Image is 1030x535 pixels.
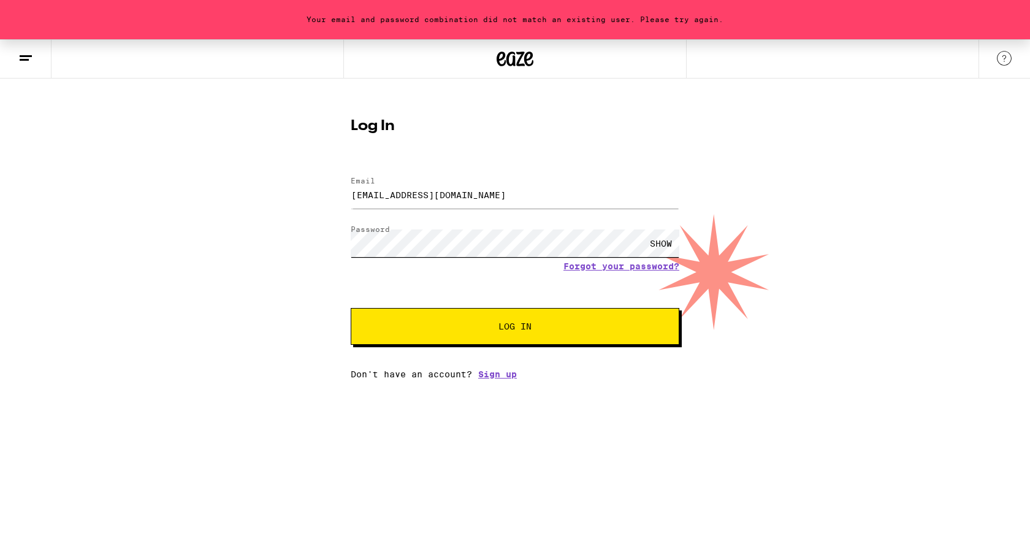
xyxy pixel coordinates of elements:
[351,369,679,379] div: Don't have an account?
[563,261,679,271] a: Forgot your password?
[351,177,375,185] label: Email
[7,9,88,18] span: Hi. Need any help?
[643,229,679,257] div: SHOW
[351,181,679,209] input: Email
[351,308,679,345] button: Log In
[478,369,517,379] a: Sign up
[498,322,532,331] span: Log In
[351,119,679,134] h1: Log In
[351,225,390,233] label: Password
